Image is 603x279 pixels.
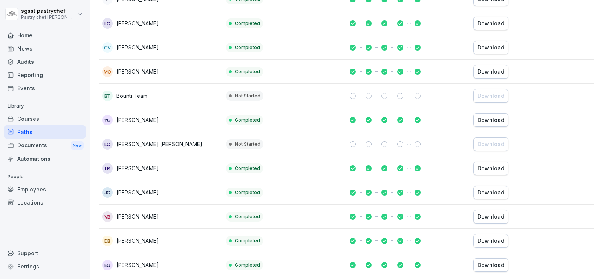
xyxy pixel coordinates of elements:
[478,43,504,52] div: Download
[478,188,504,197] div: Download
[116,237,159,245] p: [PERSON_NAME]
[478,261,504,269] div: Download
[235,68,260,75] p: Completed
[102,18,113,29] div: LC
[478,140,504,148] div: Download
[116,43,159,51] p: [PERSON_NAME]
[473,234,508,248] button: Download
[4,196,86,209] a: Locations
[4,29,86,42] a: Home
[4,139,86,153] a: DocumentsNew
[4,247,86,260] div: Support
[4,42,86,55] a: News
[235,20,260,27] p: Completed
[4,260,86,273] a: Settings
[102,115,113,125] div: YG
[102,260,113,270] div: EG
[4,183,86,196] a: Employees
[21,15,76,20] p: Pastry chef [PERSON_NAME] y Cocina gourmet
[473,137,508,151] button: Download
[4,100,86,112] p: Library
[473,210,508,224] button: Download
[116,188,159,196] p: [PERSON_NAME]
[473,89,508,103] button: Download
[478,237,504,245] div: Download
[4,125,86,139] a: Paths
[473,258,508,272] button: Download
[4,171,86,183] p: People
[478,19,504,28] div: Download
[116,68,159,76] p: [PERSON_NAME]
[116,261,159,269] p: [PERSON_NAME]
[116,19,159,27] p: [PERSON_NAME]
[235,262,260,268] p: Completed
[102,91,113,101] div: BT
[102,42,113,53] div: GV
[4,55,86,68] a: Audits
[235,213,260,220] p: Completed
[4,82,86,95] a: Events
[235,141,260,148] p: Not Started
[473,162,508,175] button: Download
[102,66,113,77] div: MO
[473,17,508,30] button: Download
[235,165,260,172] p: Completed
[4,152,86,165] a: Automations
[102,163,113,174] div: LR
[478,68,504,76] div: Download
[116,92,147,100] p: Bounti Team
[478,92,504,100] div: Download
[235,237,260,244] p: Completed
[71,141,84,150] div: New
[478,164,504,173] div: Download
[478,116,504,124] div: Download
[235,117,260,123] p: Completed
[4,139,86,153] div: Documents
[116,140,202,148] p: [PERSON_NAME] [PERSON_NAME]
[116,213,159,220] p: [PERSON_NAME]
[116,116,159,124] p: [PERSON_NAME]
[473,186,508,199] button: Download
[473,41,508,54] button: Download
[235,189,260,196] p: Completed
[102,236,113,246] div: DB
[21,8,76,14] p: sgsst pastrychef
[235,92,260,99] p: Not Started
[102,187,113,198] div: JC
[473,113,508,127] button: Download
[235,44,260,51] p: Completed
[473,65,508,79] button: Download
[478,213,504,221] div: Download
[4,112,86,125] a: Courses
[102,211,113,222] div: VB
[4,68,86,82] a: Reporting
[116,164,159,172] p: [PERSON_NAME]
[102,139,113,150] div: LC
